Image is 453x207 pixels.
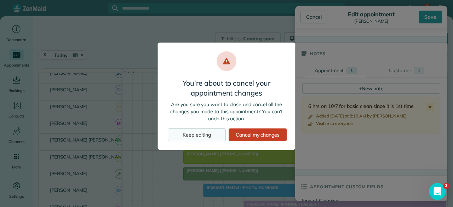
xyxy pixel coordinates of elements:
h3: You’re about to cancel your appointment changes [166,78,287,98]
span: 2 [443,183,449,189]
iframe: Intercom live chat [429,183,446,200]
div: Keep editing [168,128,226,141]
p: Are you sure you want to close and cancel all the changes you made to this appointment? You can’t... [166,101,287,122]
div: Cancel my changes [229,128,287,141]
